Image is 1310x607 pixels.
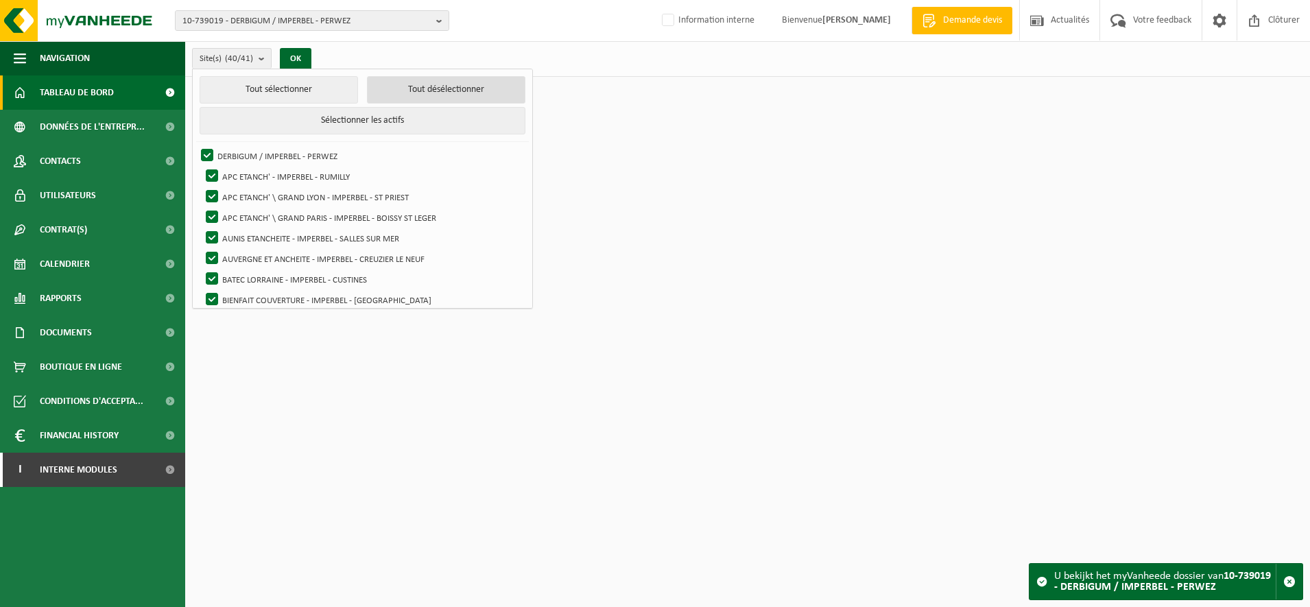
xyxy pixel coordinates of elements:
[225,54,253,63] count: (40/41)
[203,228,524,248] label: AUNIS ETANCHEITE - IMPERBEL - SALLES SUR MER
[203,207,524,228] label: APC ETANCH' \ GRAND PARIS - IMPERBEL - BOISSY ST LEGER
[182,11,431,32] span: 10-739019 - DERBIGUM / IMPERBEL - PERWEZ
[200,76,358,104] button: Tout sélectionner
[1054,571,1271,593] strong: 10-739019 - DERBIGUM / IMPERBEL - PERWEZ
[40,350,122,384] span: Boutique en ligne
[40,384,143,418] span: Conditions d'accepta...
[940,14,1005,27] span: Demande devis
[659,10,754,31] label: Information interne
[1054,564,1276,599] div: U bekijkt het myVanheede dossier van
[203,187,524,207] label: APC ETANCH' \ GRAND LYON - IMPERBEL - ST PRIEST
[40,281,82,316] span: Rapports
[40,453,117,487] span: Interne modules
[14,453,26,487] span: I
[203,289,524,310] label: BIENFAIT COUVERTURE - IMPERBEL - [GEOGRAPHIC_DATA]
[40,213,87,247] span: Contrat(s)
[203,166,524,187] label: APC ETANCH' - IMPERBEL - RUMILLY
[40,75,114,110] span: Tableau de bord
[40,418,119,453] span: Financial History
[175,10,449,31] button: 10-739019 - DERBIGUM / IMPERBEL - PERWEZ
[200,107,525,134] button: Sélectionner les actifs
[822,15,891,25] strong: [PERSON_NAME]
[200,49,253,69] span: Site(s)
[280,48,311,70] button: OK
[203,248,524,269] label: AUVERGNE ET ANCHEITE - IMPERBEL - CREUZIER LE NEUF
[192,48,272,69] button: Site(s)(40/41)
[198,145,524,166] label: DERBIGUM / IMPERBEL - PERWEZ
[40,178,96,213] span: Utilisateurs
[40,41,90,75] span: Navigation
[912,7,1012,34] a: Demande devis
[40,110,145,144] span: Données de l'entrepr...
[40,144,81,178] span: Contacts
[203,269,524,289] label: BATEC LORRAINE - IMPERBEL - CUSTINES
[40,247,90,281] span: Calendrier
[367,76,525,104] button: Tout désélectionner
[40,316,92,350] span: Documents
